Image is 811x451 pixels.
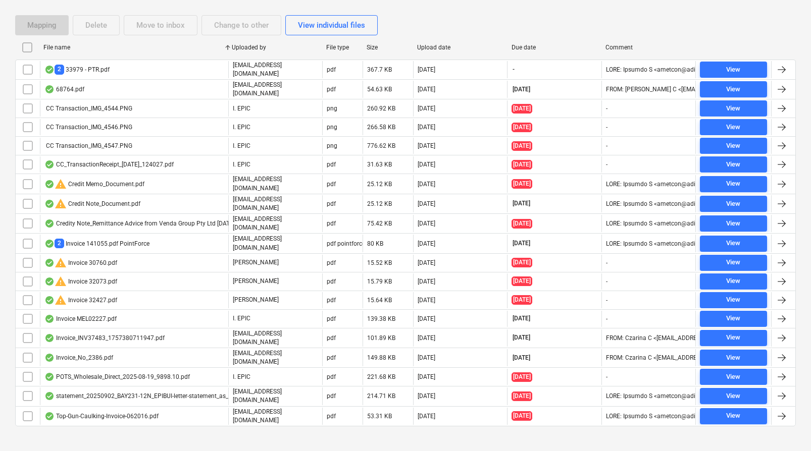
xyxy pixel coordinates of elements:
div: View individual files [298,19,365,32]
div: Due date [512,44,598,51]
div: CC Transaction_IMG_4546.PNG [44,124,132,131]
div: [DATE] [418,354,435,361]
div: Invoice_INV37483_1757380711947.pdf [44,334,165,342]
p: [EMAIL_ADDRESS][DOMAIN_NAME] [233,349,318,366]
span: - [512,65,516,74]
div: OCR finished [44,259,55,267]
button: View [700,255,767,271]
p: [EMAIL_ADDRESS][DOMAIN_NAME] [233,175,318,192]
span: [DATE] [512,199,531,208]
div: View [726,64,740,76]
div: [DATE] [418,278,435,285]
div: Invoice 141055.pdf PointForce [44,239,149,248]
span: [DATE] [512,314,531,323]
div: Invoice MEL02227.pdf [44,315,117,323]
button: View [700,176,767,192]
div: Invoice 32073.pdf [44,275,117,288]
div: View [726,313,740,324]
span: [DATE] [512,179,532,189]
button: View [700,292,767,308]
div: 15.79 KB [367,278,392,285]
div: OCR finished [44,296,55,304]
div: Comment [605,44,692,51]
div: View [726,122,740,133]
div: pdf [327,297,336,304]
div: png [327,124,337,131]
div: - [606,297,607,304]
span: warning [55,198,67,210]
div: 33979 - PTR.pdf [44,65,110,74]
div: pdf [327,413,336,420]
button: View [700,62,767,78]
p: I. EPIC [233,123,250,132]
div: View [726,140,740,152]
div: CC Transaction_IMG_4547.PNG [44,142,132,149]
div: View [726,410,740,422]
span: 2 [55,239,64,248]
div: View [726,390,740,402]
div: - [606,315,607,322]
div: [DATE] [418,373,435,380]
div: [DATE] [418,200,435,207]
div: Upload date [417,44,503,51]
div: OCR finished [44,277,55,286]
div: Credit Note_Document.pdf [44,198,140,210]
div: View [726,352,740,364]
div: 266.58 KB [367,124,395,131]
div: 139.38 KB [367,315,395,322]
div: OCR finished [44,180,55,188]
div: - [606,124,607,131]
span: [DATE] [512,258,532,267]
button: View [700,156,767,173]
div: [DATE] [418,220,435,227]
p: [EMAIL_ADDRESS][DOMAIN_NAME] [233,329,318,347]
div: View [726,371,740,383]
span: 2 [55,65,64,74]
span: warning [55,275,67,288]
button: View individual files [285,15,378,35]
div: Uploaded by [232,44,318,51]
div: [DATE] [418,142,435,149]
button: View [700,369,767,385]
div: Size [367,44,409,51]
div: [DATE] [418,181,435,188]
div: [DATE] [418,413,435,420]
div: 101.89 KB [367,334,395,342]
div: View [726,159,740,171]
span: [DATE] [512,295,532,305]
div: pdf [327,200,336,207]
div: [DATE] [418,259,435,266]
div: View [726,294,740,306]
p: [EMAIL_ADDRESS][DOMAIN_NAME] [233,235,318,252]
div: Invoice 30760.pdf [44,257,117,269]
p: [EMAIL_ADDRESS][DOMAIN_NAME] [233,408,318,425]
span: [DATE] [512,239,531,248]
p: I. EPIC [233,142,250,150]
button: View [700,388,767,404]
div: pdf pointforce [327,240,365,247]
p: [EMAIL_ADDRESS][DOMAIN_NAME] [233,387,318,405]
p: [PERSON_NAME] [233,277,279,286]
div: [DATE] [418,392,435,400]
div: 15.64 KB [367,297,392,304]
div: - [606,259,607,266]
div: OCR finished [44,85,55,93]
span: [DATE] [512,160,532,170]
div: OCR finished [44,200,55,208]
div: Top-Gun-Caulking-Invoice-062016.pdf [44,412,159,420]
div: OCR finished [44,160,55,168]
div: pdf [327,220,336,227]
div: OCR finished [44,354,55,362]
div: pdf [327,66,336,73]
div: CC_TransactionReceipt_[DATE]_124027.pdf [44,160,174,168]
span: [DATE] [512,411,532,421]
div: Invoice 32427.pdf [44,294,117,306]
span: [DATE] [512,123,532,132]
span: warning [55,178,67,190]
p: I. EPIC [233,373,250,381]
button: View [700,350,767,366]
div: [DATE] [418,334,435,342]
p: [PERSON_NAME] [233,296,279,304]
div: CC Transaction_IMG_4544.PNG [44,105,132,112]
div: OCR finished [44,240,55,248]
